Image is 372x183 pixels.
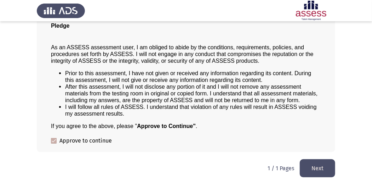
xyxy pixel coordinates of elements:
p: 1 / 1 Pages [268,165,294,172]
span: After this assessment, I will not disclose any portion of it and I will not remove any assessment... [65,84,317,103]
span: Approve to continue [59,137,112,145]
button: load next page [300,159,335,177]
span: As an ASSESS assessment user, I am obliged to abide by the conditions, requirements, policies, an... [51,44,314,64]
span: If you agree to the above, please " . [51,123,197,129]
span: Prior to this assessment, I have not given or received any information regarding its content. Dur... [65,70,311,83]
span: Pledge [51,23,69,29]
b: Approve to Continue" [137,123,196,129]
img: Assessment logo of ASSESS Employability - EBI [287,1,335,21]
img: Assess Talent Management logo [37,1,85,21]
span: I will follow all rules of ASSESS. I understand that violation of any rules will result in ASSESS... [65,104,317,117]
